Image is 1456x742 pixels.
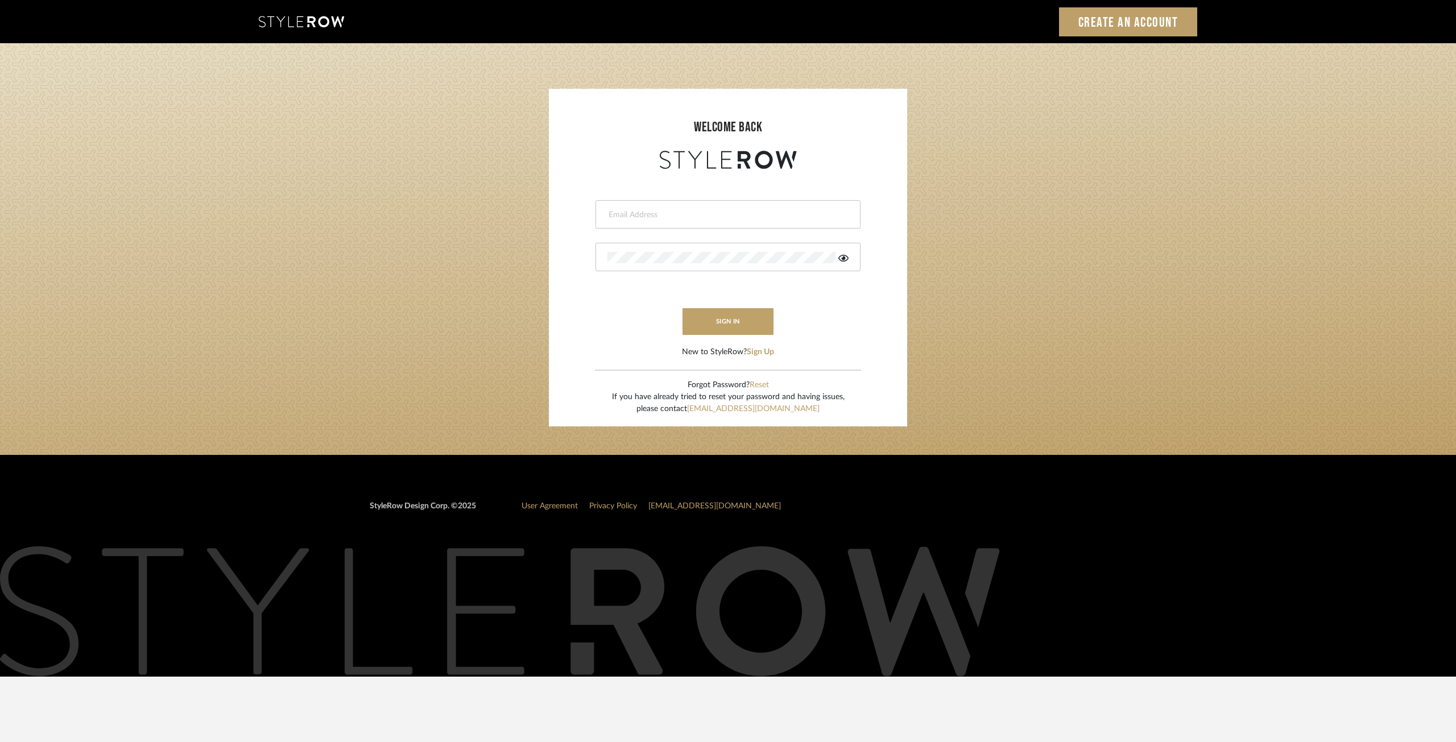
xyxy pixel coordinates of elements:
div: If you have already tried to reset your password and having issues, please contact [612,391,845,415]
a: [EMAIL_ADDRESS][DOMAIN_NAME] [648,502,781,510]
a: Privacy Policy [589,502,637,510]
div: New to StyleRow? [682,346,774,358]
button: sign in [682,308,773,335]
a: [EMAIL_ADDRESS][DOMAIN_NAME] [687,405,820,413]
div: welcome back [560,117,896,138]
div: Forgot Password? [612,379,845,391]
a: User Agreement [522,502,578,510]
input: Email Address [607,209,846,221]
button: Sign Up [747,346,774,358]
button: Reset [750,379,769,391]
a: Create an Account [1059,7,1198,36]
div: StyleRow Design Corp. ©2025 [370,500,476,521]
